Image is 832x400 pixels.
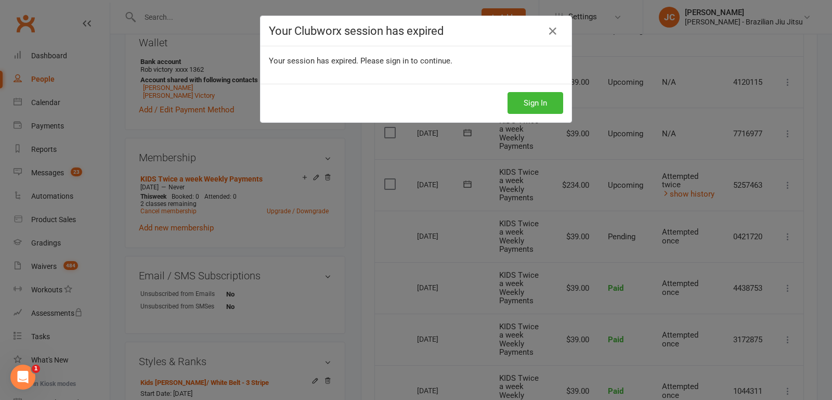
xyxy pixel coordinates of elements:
a: Close [544,23,561,40]
span: Your session has expired. Please sign in to continue. [269,56,452,66]
span: 1 [32,365,40,373]
iframe: Intercom live chat [10,365,35,390]
h4: Your Clubworx session has expired [269,24,563,37]
button: Sign In [508,92,563,114]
